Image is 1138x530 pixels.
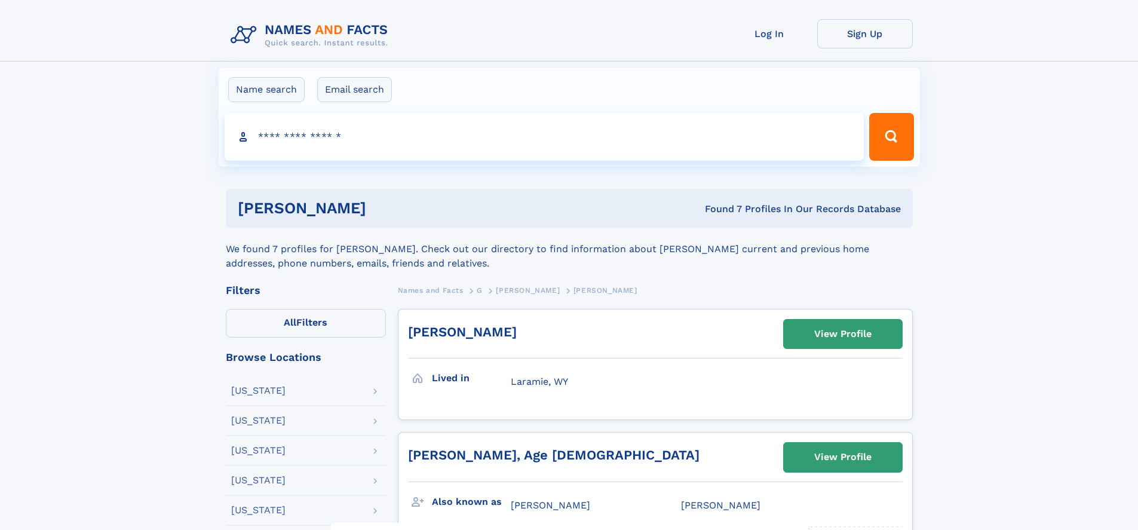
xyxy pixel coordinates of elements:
[681,500,760,511] span: [PERSON_NAME]
[231,416,286,425] div: [US_STATE]
[869,113,913,161] button: Search Button
[477,286,483,295] span: G
[784,443,902,471] a: View Profile
[226,285,386,296] div: Filters
[432,492,511,512] h3: Also known as
[496,283,560,298] a: [PERSON_NAME]
[814,320,872,348] div: View Profile
[496,286,560,295] span: [PERSON_NAME]
[317,77,392,102] label: Email search
[817,19,913,48] a: Sign Up
[231,446,286,455] div: [US_STATE]
[228,77,305,102] label: Name search
[231,476,286,485] div: [US_STATE]
[226,228,913,271] div: We found 7 profiles for [PERSON_NAME]. Check out our directory to find information about [PERSON_...
[408,324,517,339] a: [PERSON_NAME]
[231,386,286,396] div: [US_STATE]
[535,203,901,216] div: Found 7 Profiles In Our Records Database
[432,368,511,388] h3: Lived in
[511,500,590,511] span: [PERSON_NAME]
[226,19,398,51] img: Logo Names and Facts
[284,317,296,328] span: All
[477,283,483,298] a: G
[573,286,637,295] span: [PERSON_NAME]
[225,113,864,161] input: search input
[238,201,536,216] h1: [PERSON_NAME]
[784,320,902,348] a: View Profile
[226,352,386,363] div: Browse Locations
[511,376,568,387] span: Laramie, WY
[814,443,872,471] div: View Profile
[231,506,286,515] div: [US_STATE]
[398,283,464,298] a: Names and Facts
[226,309,386,338] label: Filters
[408,448,700,462] a: [PERSON_NAME], Age [DEMOGRAPHIC_DATA]
[722,19,817,48] a: Log In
